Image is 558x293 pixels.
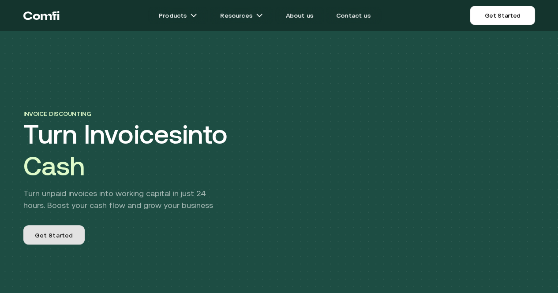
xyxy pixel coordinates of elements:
[23,110,91,117] span: Invoice discounting
[35,231,73,242] span: Get Started
[23,119,279,182] h1: Turn Invoices into
[275,7,324,24] a: About us
[470,6,535,25] a: Get Started
[210,7,273,24] a: Resourcesarrow icons
[23,151,85,181] span: Cash
[148,7,208,24] a: Productsarrow icons
[315,66,535,286] img: Invoice Discounting
[326,7,381,24] a: Contact us
[23,2,60,29] a: Return to the top of the Comfi home page
[23,225,85,245] a: Get Started
[23,187,228,211] p: Turn unpaid invoices into working capital in just 24 hours. Boost your cash flow and grow your bu...
[190,12,197,19] img: arrow icons
[256,12,263,19] img: arrow icons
